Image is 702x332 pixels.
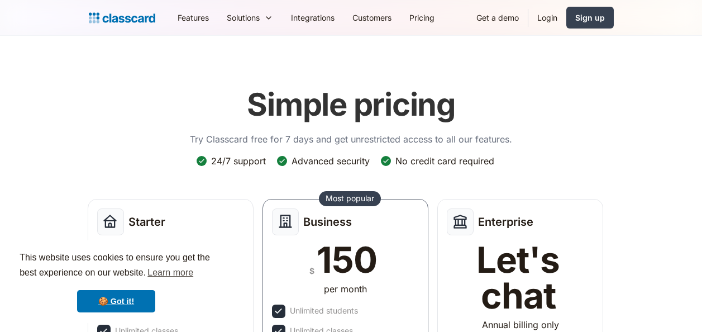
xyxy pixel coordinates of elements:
div: 24/7 support [211,155,266,167]
div: $ [309,264,314,278]
a: Get a demo [467,5,528,30]
a: Login [528,5,566,30]
a: Integrations [282,5,343,30]
a: learn more about cookies [146,264,195,281]
span: This website uses cookies to ensure you get the best experience on our website. [20,251,213,281]
a: Customers [343,5,400,30]
div: Let's chat [447,242,589,314]
div: Advanced security [292,155,370,167]
div: Unlimited students [290,305,358,317]
div: No credit card required [395,155,494,167]
a: Pricing [400,5,443,30]
p: Try Classcard free for 7 days and get unrestricted access to all our features. [190,132,512,146]
a: dismiss cookie message [77,290,155,312]
h2: Enterprise [478,215,533,229]
div: Solutions [227,12,260,23]
h1: Simple pricing [247,86,455,124]
div: cookieconsent [9,240,223,323]
a: Features [169,5,218,30]
div: 150 [317,242,376,278]
div: Solutions [218,5,282,30]
div: Most popular [326,193,374,204]
h2: Business [303,215,352,229]
div: per month [324,282,367,296]
h2: Starter [128,215,165,229]
a: Sign up [566,7,614,29]
div: Sign up [575,12,605,23]
a: Logo [89,10,155,26]
div: Annual billing only [482,318,559,331]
